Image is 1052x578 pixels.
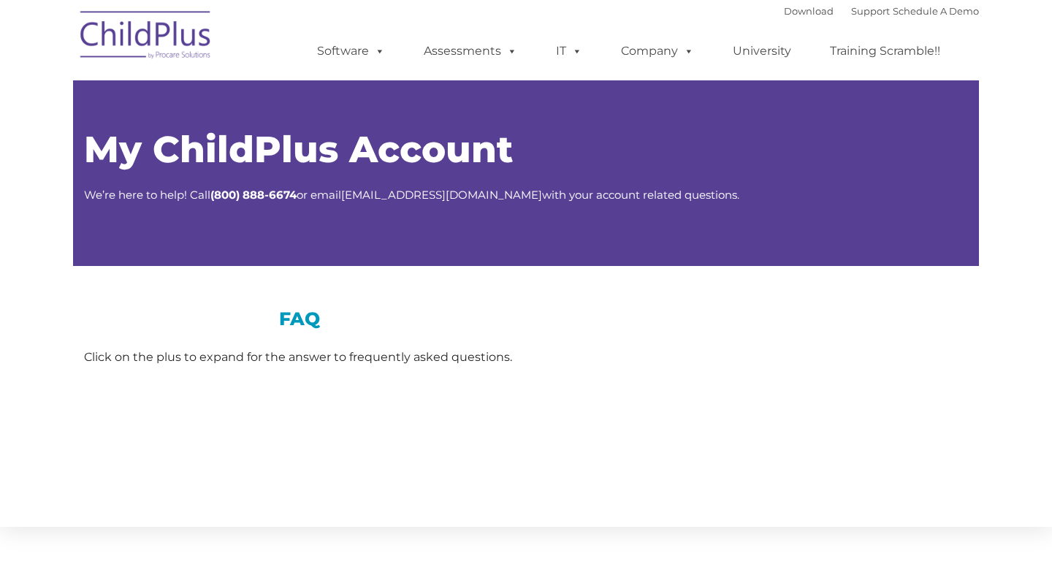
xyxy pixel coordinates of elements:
[784,5,834,17] a: Download
[84,127,513,172] span: My ChildPlus Account
[210,188,214,202] strong: (
[815,37,955,66] a: Training Scramble!!
[893,5,979,17] a: Schedule A Demo
[541,37,597,66] a: IT
[302,37,400,66] a: Software
[84,346,515,368] div: Click on the plus to expand for the answer to frequently asked questions.
[784,5,979,17] font: |
[84,188,739,202] span: We’re here to help! Call or email with your account related questions.
[851,5,890,17] a: Support
[718,37,806,66] a: University
[73,1,219,74] img: ChildPlus by Procare Solutions
[606,37,709,66] a: Company
[214,188,297,202] strong: 800) 888-6674
[409,37,532,66] a: Assessments
[341,188,542,202] a: [EMAIL_ADDRESS][DOMAIN_NAME]
[84,310,515,328] h3: FAQ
